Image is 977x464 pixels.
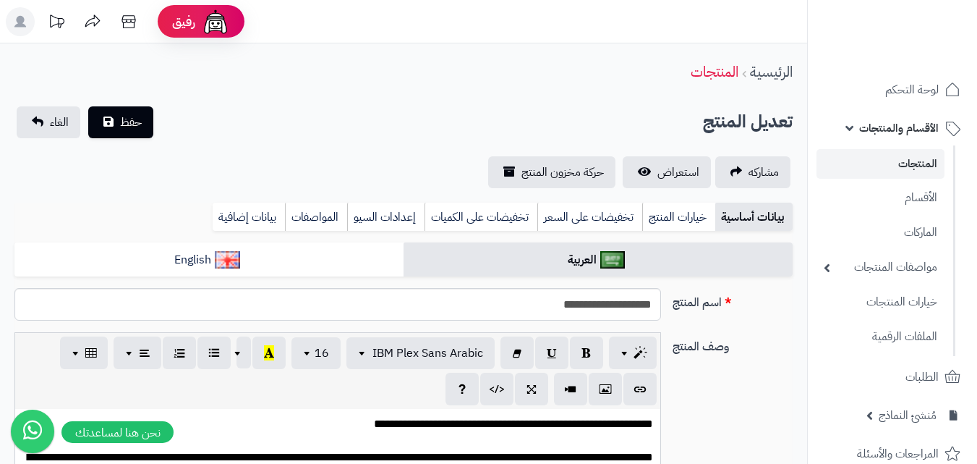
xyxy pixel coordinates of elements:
a: المواصفات [285,203,347,232]
a: استعراض [623,156,711,188]
a: English [14,242,404,278]
a: المنتجات [816,149,944,179]
span: المراجعات والأسئلة [857,444,939,464]
span: 16 [315,345,329,362]
a: خيارات المنتج [642,203,715,232]
span: الطلبات [905,367,939,387]
a: العربية [404,242,793,278]
a: الغاء [17,106,80,138]
span: حركة مخزون المنتج [521,164,604,181]
a: بيانات أساسية [715,203,793,232]
button: 16 [291,337,341,369]
span: الأقسام والمنتجات [859,118,939,138]
a: تخفيضات على السعر [537,203,642,232]
a: الملفات الرقمية [816,321,944,353]
img: English [215,251,240,269]
a: إعدادات السيو [347,203,424,232]
img: ai-face.png [201,7,230,36]
a: تخفيضات على الكميات [424,203,537,232]
button: IBM Plex Sans Arabic [346,337,495,369]
a: تحديثات المنصة [38,7,74,40]
a: حركة مخزون المنتج [488,156,615,188]
a: الطلبات [816,360,968,395]
a: الماركات [816,217,944,248]
label: وصف المنتج [667,332,798,355]
a: لوحة التحكم [816,72,968,107]
span: مُنشئ النماذج [879,405,937,426]
a: مواصفات المنتجات [816,252,944,283]
span: حفظ [120,114,142,131]
span: لوحة التحكم [885,80,939,100]
a: الأقسام [816,182,944,214]
a: خيارات المنتجات [816,287,944,318]
button: حفظ [88,106,153,138]
a: الرئيسية [750,61,793,83]
span: الغاء [50,114,69,131]
h2: تعديل المنتج [703,107,793,137]
img: العربية [600,251,626,269]
img: logo-2.png [879,41,963,71]
a: بيانات إضافية [213,203,285,232]
span: رفيق [172,13,195,30]
span: استعراض [657,164,699,181]
span: مشاركه [748,164,779,181]
label: اسم المنتج [667,288,798,311]
a: مشاركه [715,156,790,188]
span: IBM Plex Sans Arabic [372,345,483,362]
a: المنتجات [691,61,738,83]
